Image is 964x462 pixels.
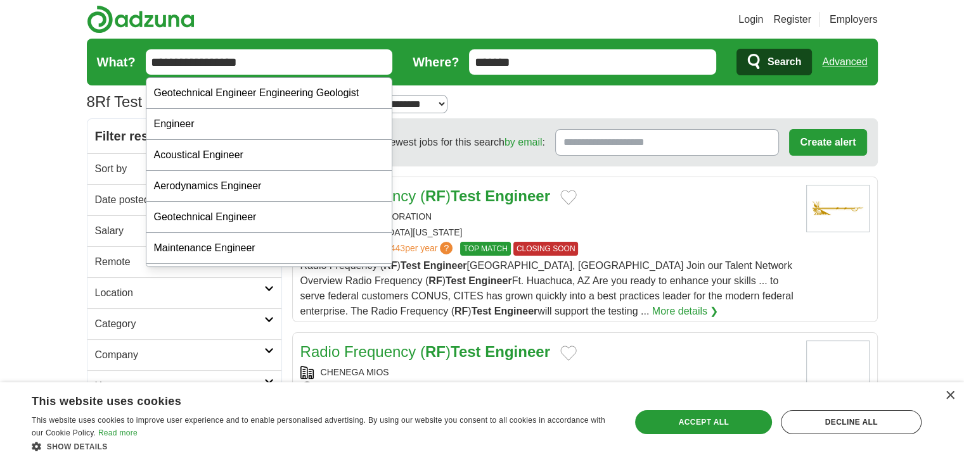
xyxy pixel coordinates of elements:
[95,285,264,301] h2: Location
[32,416,605,437] span: This website uses cookies to improve user experience and to enable personalised advertising. By u...
[468,275,511,286] strong: Engineer
[454,306,468,316] strong: RF
[446,275,466,286] strong: Test
[87,93,349,110] h1: Rf Test Engineer Jobs in [US_STATE]
[460,242,510,256] span: TOP MATCH
[328,135,545,150] span: Receive the newest jobs for this search :
[472,306,492,316] strong: Test
[146,233,392,264] div: Maintenance Engineer
[146,171,392,202] div: Aerodynamics Engineer
[87,370,281,401] a: Hours
[423,260,466,271] strong: Engineer
[146,140,392,171] div: Acoustical Engineer
[736,49,812,75] button: Search
[87,215,281,246] a: Salary
[504,137,543,147] a: by email
[300,226,796,239] div: [GEOGRAPHIC_DATA][US_STATE]
[945,391,954,401] div: Close
[428,275,442,286] strong: RF
[300,382,796,395] div: [GEOGRAPHIC_DATA], [US_STATE]
[300,343,550,360] a: Radio Frequency (RF)Test Engineer
[773,12,811,27] a: Register
[146,202,392,233] div: Geotechnical Engineer
[95,161,264,177] h2: Sort by
[513,242,579,256] span: CLOSING SOON
[32,390,581,409] div: This website uses cookies
[781,410,922,434] div: Decline all
[806,185,870,232] img: Chenega Corporation logo
[87,246,281,277] a: Remote
[95,192,264,208] h2: Date posted
[300,260,794,316] span: Radio Frequency ( ) [GEOGRAPHIC_DATA], [GEOGRAPHIC_DATA] Join our Talent Network Overview Radio F...
[87,153,281,184] a: Sort by
[98,428,138,437] a: Read more, opens a new window
[32,440,613,453] div: Show details
[146,78,392,109] div: Geotechnical Engineer Engineering Geologist
[560,346,577,361] button: Add to favorite jobs
[87,5,195,34] img: Adzuna logo
[87,308,281,339] a: Category
[146,264,392,295] div: Industrial Engineer
[652,304,719,319] a: More details ❯
[635,410,772,434] div: Accept all
[95,223,264,239] h2: Salary
[87,339,281,370] a: Company
[425,187,446,204] strong: RF
[806,340,870,388] img: Chenega MIOS logo
[97,53,136,72] label: What?
[95,316,264,332] h2: Category
[789,129,866,156] button: Create alert
[95,254,264,270] h2: Remote
[451,343,481,360] strong: Test
[87,91,95,113] span: 8
[47,442,108,451] span: Show details
[494,306,537,316] strong: Engineer
[451,187,481,204] strong: Test
[95,378,264,394] h2: Hours
[300,187,550,204] a: Radio Frequency (RF)Test Engineer
[830,12,878,27] a: Employers
[87,277,281,308] a: Location
[560,190,577,205] button: Add to favorite jobs
[413,53,459,72] label: Where?
[401,260,421,271] strong: Test
[822,49,867,75] a: Advanced
[738,12,763,27] a: Login
[440,242,453,254] span: ?
[95,347,264,363] h2: Company
[768,49,801,75] span: Search
[321,367,389,377] a: CHENEGA MIOS
[485,187,550,204] strong: Engineer
[425,343,446,360] strong: RF
[87,119,281,153] h2: Filter results
[485,343,550,360] strong: Engineer
[146,109,392,140] div: Engineer
[87,184,281,215] a: Date posted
